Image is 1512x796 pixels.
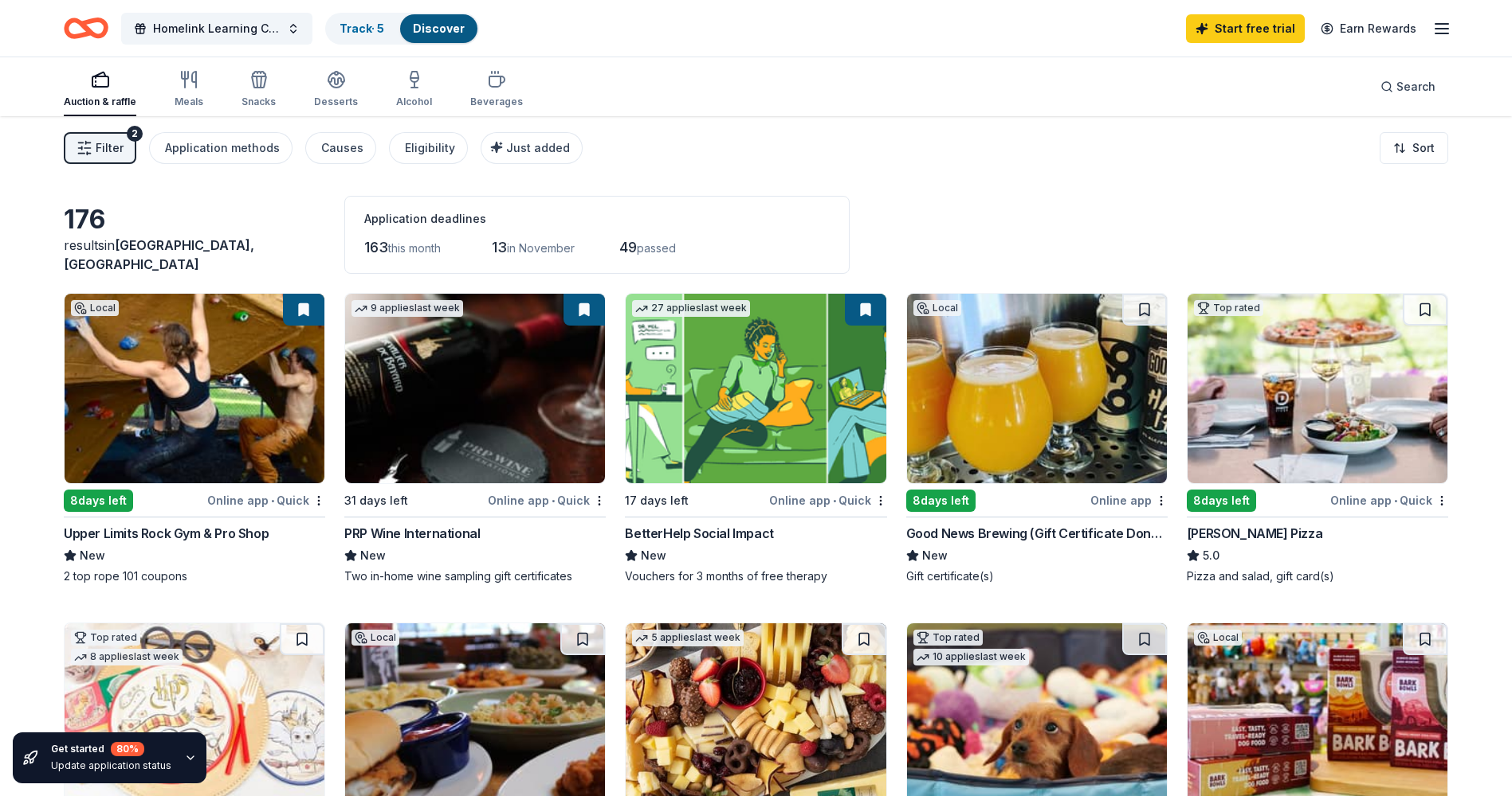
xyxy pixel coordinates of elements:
div: Get started [51,742,171,756]
div: Application methods [165,139,280,158]
div: Beverages [470,96,523,108]
span: New [80,546,105,565]
img: Image for PRP Wine International [345,294,605,483]
a: Image for Dewey's PizzaTop rated8days leftOnline app•Quick[PERSON_NAME] Pizza5.0Pizza and salad, ... [1187,293,1448,584]
button: Auction & raffle [64,64,136,116]
div: 80 % [111,742,144,756]
span: in November [507,241,575,255]
div: 2 top rope 101 coupons [64,568,325,584]
span: • [833,494,836,507]
span: 49 [619,239,637,256]
span: • [552,494,555,507]
span: 163 [364,239,388,256]
div: 8 applies last week [71,649,183,665]
button: Just added [481,132,583,164]
button: Snacks [242,64,276,116]
span: this month [388,241,441,255]
div: BetterHelp Social Impact [625,524,773,543]
div: Online app Quick [769,490,887,510]
div: 2 [127,126,143,142]
button: Search [1368,71,1448,103]
div: Top rated [1194,300,1263,316]
button: Causes [305,132,376,164]
div: 8 days left [64,490,133,512]
div: 176 [64,204,325,236]
div: Auction & raffle [64,96,136,108]
span: Search [1396,77,1435,96]
span: 5.0 [1203,546,1219,565]
div: Meals [175,96,203,108]
div: Alcohol [396,96,432,108]
span: Just added [506,141,570,154]
button: Homelink Learning Center Fundraiser [121,13,312,45]
div: Desserts [314,96,358,108]
img: Image for BetterHelp Social Impact [626,294,886,483]
div: Eligibility [405,139,455,158]
div: 27 applies last week [632,300,750,317]
a: Track· 5 [340,21,384,35]
div: Snacks [242,96,276,108]
a: Earn Rewards [1311,14,1426,43]
span: New [641,546,666,565]
img: Image for Good News Brewing (Gift Certificate Donation) [907,294,1167,483]
span: Homelink Learning Center Fundraiser [153,19,281,38]
div: Good News Brewing (Gift Certificate Donation) [906,524,1168,543]
div: Two in-home wine sampling gift certificates [344,568,606,584]
div: Gift certificate(s) [906,568,1168,584]
button: Filter2 [64,132,136,164]
a: Start free trial [1186,14,1305,43]
div: 8 days left [1187,490,1256,512]
span: • [1394,494,1397,507]
div: Causes [321,139,363,158]
div: Upper Limits Rock Gym & Pro Shop [64,524,269,543]
div: Online app Quick [488,490,606,510]
div: Top rated [913,630,983,646]
a: Image for Upper Limits Rock Gym & Pro ShopLocal8days leftOnline app•QuickUpper Limits Rock Gym & ... [64,293,325,584]
span: New [360,546,386,565]
a: Image for BetterHelp Social Impact27 applieslast week17 days leftOnline app•QuickBetterHelp Socia... [625,293,886,584]
button: Application methods [149,132,293,164]
div: Local [913,300,961,316]
div: 17 days left [625,491,689,510]
div: Update application status [51,759,171,772]
img: Image for Upper Limits Rock Gym & Pro Shop [65,294,324,483]
button: Track· 5Discover [325,13,479,45]
div: PRP Wine International [344,524,480,543]
a: Image for Good News Brewing (Gift Certificate Donation)Local8days leftOnline appGood News Brewing... [906,293,1168,584]
button: Alcohol [396,64,432,116]
div: [PERSON_NAME] Pizza [1187,524,1322,543]
div: results [64,236,325,274]
div: Online app Quick [1330,490,1448,510]
button: Meals [175,64,203,116]
span: Filter [96,139,124,158]
div: 9 applies last week [351,300,463,317]
div: 31 days left [344,491,408,510]
a: Discover [413,21,465,35]
button: Eligibility [389,132,468,164]
div: 5 applies last week [632,630,744,646]
button: Desserts [314,64,358,116]
div: 8 days left [906,490,976,512]
span: • [271,494,274,507]
div: Local [1194,630,1242,646]
div: Online app Quick [207,490,325,510]
div: 10 applies last week [913,649,1029,665]
a: Home [64,10,108,47]
div: Vouchers for 3 months of free therapy [625,568,886,584]
button: Sort [1380,132,1448,164]
button: Beverages [470,64,523,116]
span: New [922,546,948,565]
span: Sort [1412,139,1435,158]
span: 13 [492,239,507,256]
div: Pizza and salad, gift card(s) [1187,568,1448,584]
span: in [64,237,254,272]
div: Top rated [71,630,140,646]
div: Online app [1090,490,1168,510]
div: Local [351,630,399,646]
span: [GEOGRAPHIC_DATA], [GEOGRAPHIC_DATA] [64,237,254,272]
img: Image for Dewey's Pizza [1188,294,1447,483]
a: Image for PRP Wine International9 applieslast week31 days leftOnline app•QuickPRP Wine Internatio... [344,293,606,584]
span: passed [637,241,676,255]
div: Local [71,300,119,316]
div: Application deadlines [364,209,830,228]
